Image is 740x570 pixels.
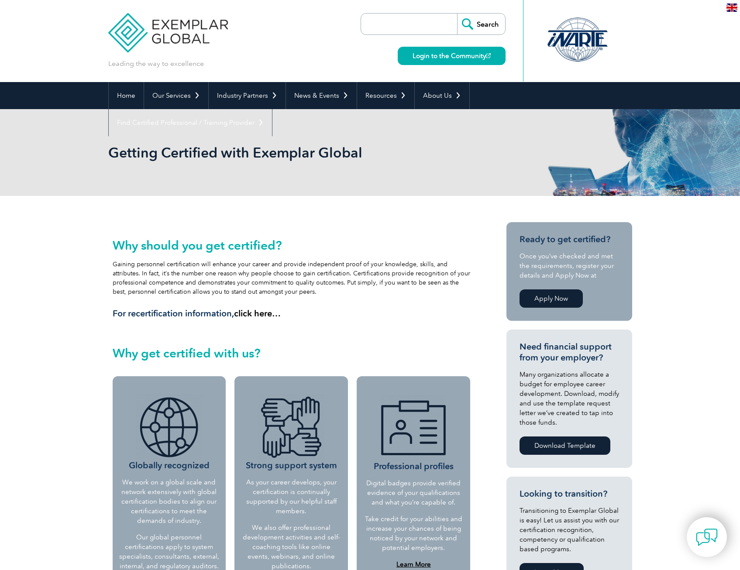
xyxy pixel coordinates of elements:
img: open_square.png [486,53,491,58]
h3: Strong support system [241,395,341,471]
a: News & Events [286,82,357,109]
h2: Why get certified with us? [113,346,471,360]
p: Take credit for your abilities and increase your chances of being noticed by your network and pot... [364,514,463,553]
h3: Need financial support from your employer? [520,341,619,363]
a: Resources [357,82,414,109]
a: Learn More [396,560,431,568]
h3: Looking to transition? [520,488,619,499]
a: Industry Partners [209,82,286,109]
p: Transitioning to Exemplar Global is easy! Let us assist you with our certification recognition, c... [520,506,619,554]
a: Apply Now [520,289,583,308]
h3: Globally recognized [119,395,220,471]
a: About Us [415,82,469,109]
h3: For recertification information, [113,308,471,319]
p: Many organizations allocate a budget for employee career development. Download, modify and use th... [520,370,619,427]
a: Find Certified Professional / Training Provider [109,109,272,136]
a: Login to the Community [398,47,506,65]
p: Leading the way to excellence [108,59,204,69]
a: Home [109,82,144,109]
img: contact-chat.png [696,526,718,548]
a: Download Template [520,436,610,455]
h2: Why should you get certified? [113,238,471,252]
a: Our Services [144,82,208,109]
h3: Professional profiles [364,395,463,472]
p: We work on a global scale and network extensively with global certification bodies to align our c... [119,477,220,525]
p: Digital badges provide verified evidence of your qualifications and what you’re capable of. [364,478,463,507]
input: Search [457,14,505,34]
a: click here… [234,308,281,319]
p: Once you’ve checked and met the requirements, register your details and Apply Now at [520,251,619,280]
div: Gaining personnel certification will enhance your career and provide independent proof of your kn... [113,238,471,319]
h1: Getting Certified with Exemplar Global [108,144,444,161]
img: en [726,3,737,12]
p: As your career develops, your certification is continually supported by our helpful staff members. [241,477,341,516]
h3: Ready to get certified? [520,234,619,245]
